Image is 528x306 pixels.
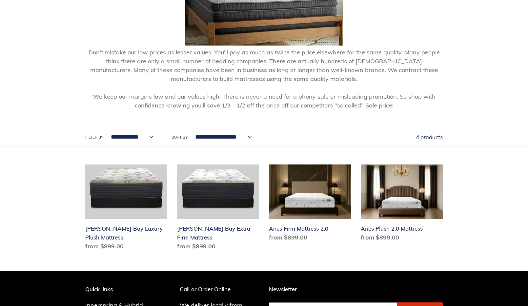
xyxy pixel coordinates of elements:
[85,286,153,293] p: Quick links
[269,286,443,293] p: Newsletter
[177,164,259,253] a: Chadwick Bay Extra Firm Mattress
[85,134,103,140] label: Filter by
[269,164,351,244] a: Aries Firm Mattress 2.0
[172,134,188,140] label: Sort by
[361,164,443,244] a: Aries Plush 2.0 Mattress
[85,164,167,253] a: Chadwick Bay Luxury Plush Mattress
[89,48,440,83] span: Don't mistake our low prices as lesser values. You'll pay as much as twice the price elsewhere fo...
[93,93,436,109] span: We keep our margins low and our values high! There is never a need for a phony sale or misleading...
[416,134,443,141] span: 4 products
[180,286,259,293] p: Call or Order Online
